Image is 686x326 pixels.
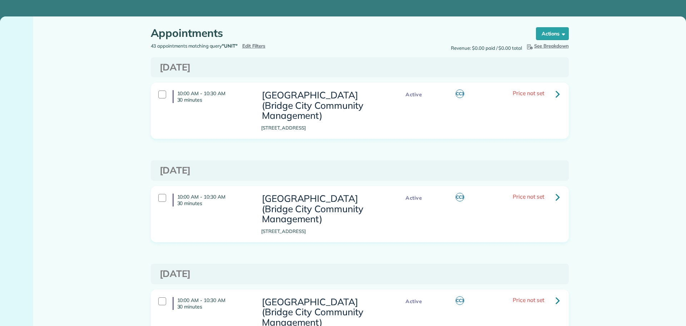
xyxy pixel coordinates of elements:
[160,62,560,73] h3: [DATE]
[456,193,464,201] span: CC3
[402,297,426,306] span: Active
[145,43,360,50] div: 43 appointments matching query
[173,297,250,310] h4: 10:00 AM - 10:30 AM
[451,45,522,52] span: Revenue: $0.00 paid / $0.00 total
[513,296,544,303] span: Price not set
[242,43,265,49] a: Edit Filters
[173,90,250,103] h4: 10:00 AM - 10:30 AM
[173,194,250,206] h4: 10:00 AM - 10:30 AM
[456,89,464,98] span: CC3
[261,228,388,235] p: [STREET_ADDRESS]
[160,269,560,279] h3: [DATE]
[261,125,388,132] p: [STREET_ADDRESS]
[456,296,464,305] span: CC3
[402,90,426,99] span: Active
[261,194,388,224] h3: [GEOGRAPHIC_DATA] (Bridge City Community Management)
[177,303,250,310] p: 30 minutes
[513,89,544,97] span: Price not set
[222,43,238,49] strong: "UNIT"
[177,200,250,206] p: 30 minutes
[402,194,426,203] span: Active
[536,27,569,40] button: Actions
[526,43,569,50] button: See Breakdown
[513,193,544,200] span: Price not set
[151,27,522,39] h1: Appointments
[261,90,388,121] h3: [GEOGRAPHIC_DATA] (Bridge City Community Management)
[160,165,560,176] h3: [DATE]
[177,97,250,103] p: 30 minutes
